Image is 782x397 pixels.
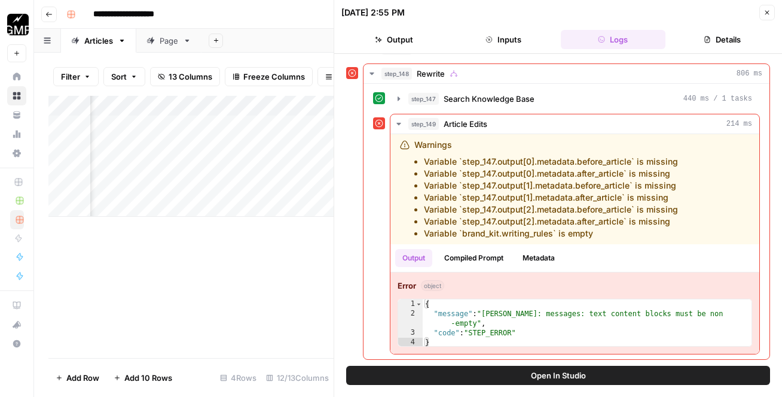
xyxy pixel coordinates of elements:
strong: Error [398,280,416,292]
button: Help + Support [7,334,26,353]
button: What's new? [7,315,26,334]
button: Filter [53,67,99,86]
div: 214 ms [390,134,759,354]
button: Output [395,249,432,267]
a: Settings [7,144,26,163]
button: Add 10 Rows [106,368,179,387]
a: Browse [7,86,26,105]
img: Growth Marketing Pro Logo [7,14,29,35]
li: Variable `step_147.output[1].metadata.after_article` is missing [424,192,678,204]
span: object [421,280,444,291]
a: Articles [61,29,136,53]
button: Add Row [48,368,106,387]
div: 2 [398,309,423,328]
span: Rewrite [417,68,445,80]
span: Add 10 Rows [124,372,172,384]
span: Article Edits [444,118,487,130]
span: 440 ms / 1 tasks [683,93,752,104]
span: Open In Studio [531,369,586,381]
button: Compiled Prompt [437,249,511,267]
a: AirOps Academy [7,296,26,315]
button: Metadata [515,249,562,267]
button: Workspace: Growth Marketing Pro [7,10,26,40]
div: Warnings [414,139,678,240]
span: 13 Columns [169,71,212,83]
a: Usage [7,125,26,144]
a: Your Data [7,105,26,125]
li: Variable `step_147.output[0].metadata.after_article` is missing [424,168,678,180]
button: 806 ms [363,64,769,83]
div: 3 [398,328,423,338]
div: 1 [398,299,423,309]
span: Freeze Columns [243,71,305,83]
li: Variable `step_147.output[2].metadata.after_article` is missing [424,216,678,228]
span: Search Knowledge Base [444,93,534,105]
a: Page [136,29,201,53]
div: 4 Rows [215,368,261,387]
button: Logs [561,30,665,49]
span: Add Row [66,372,99,384]
span: Filter [61,71,80,83]
button: Freeze Columns [225,67,313,86]
button: Sort [103,67,145,86]
button: 13 Columns [150,67,220,86]
button: Inputs [451,30,555,49]
span: step_148 [381,68,412,80]
div: 4 [398,338,423,347]
li: Variable `step_147.output[1].metadata.before_article` is missing [424,180,678,192]
button: Details [670,30,775,49]
div: Articles [84,35,113,47]
button: 440 ms / 1 tasks [390,89,759,108]
span: step_149 [408,118,439,130]
button: Output [341,30,446,49]
div: [DATE] 2:55 PM [341,7,405,19]
li: Variable `brand_kit.writing_rules` is empty [424,228,678,240]
li: Variable `step_147.output[2].metadata.before_article` is missing [424,204,678,216]
span: step_147 [408,93,439,105]
span: 214 ms [726,119,752,129]
span: 806 ms [737,68,762,79]
div: 12/13 Columns [261,368,334,387]
li: Variable `step_147.output[0].metadata.before_article` is missing [424,156,678,168]
span: Sort [111,71,127,83]
button: Open In Studio [346,366,770,385]
button: 214 ms [390,114,759,134]
span: Toggle code folding, rows 1 through 4 [416,299,422,309]
div: Page [160,35,178,47]
div: 806 ms [363,84,769,359]
div: What's new? [8,316,26,334]
a: Home [7,67,26,86]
